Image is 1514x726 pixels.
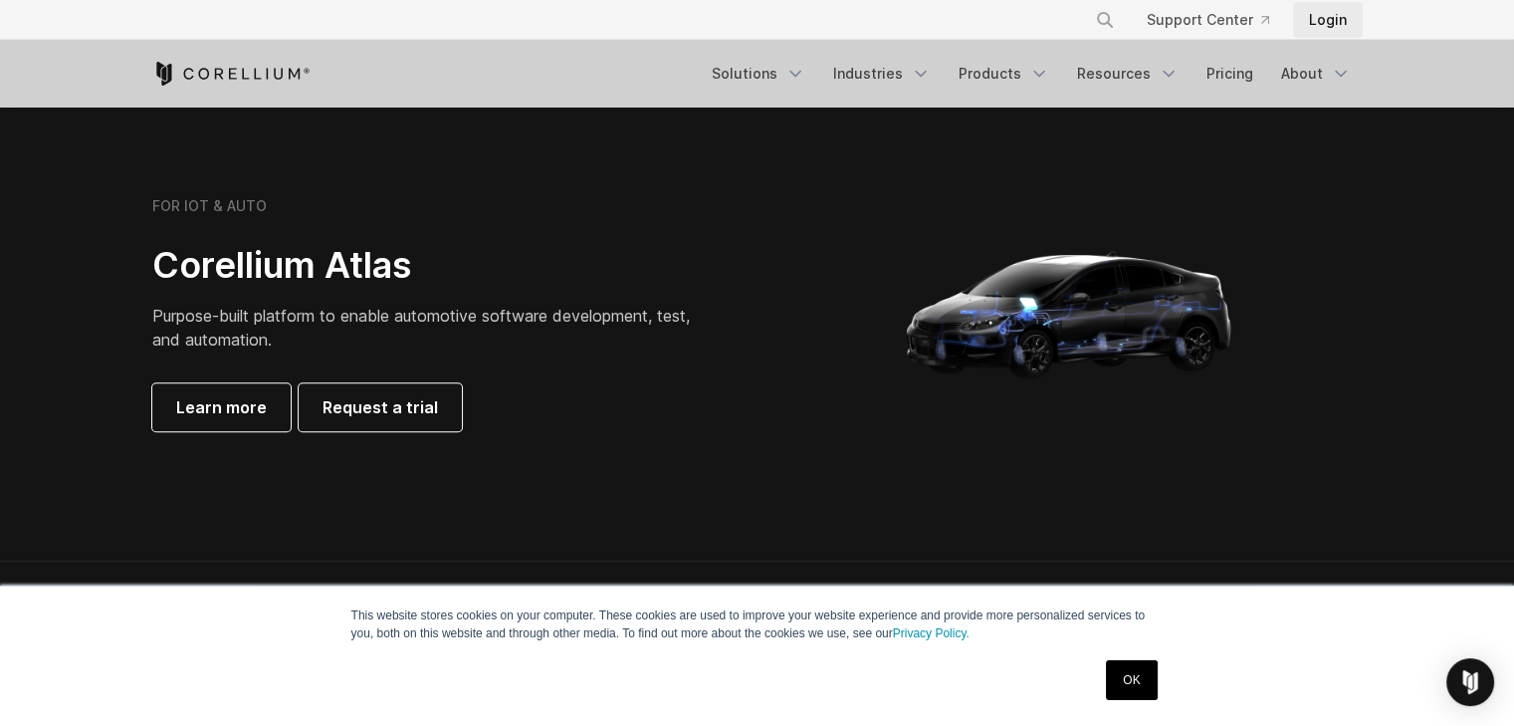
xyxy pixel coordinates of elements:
[1106,660,1157,700] a: OK
[1293,2,1363,38] a: Login
[152,383,291,431] a: Learn more
[1087,2,1123,38] button: Search
[1446,658,1494,706] div: Open Intercom Messenger
[1071,2,1363,38] div: Navigation Menu
[299,383,462,431] a: Request a trial
[871,115,1269,513] img: Corellium_Hero_Atlas_alt
[351,606,1164,642] p: This website stores cookies on your computer. These cookies are used to improve your website expe...
[1065,56,1190,92] a: Resources
[323,395,438,419] span: Request a trial
[700,56,817,92] a: Solutions
[152,62,311,86] a: Corellium Home
[700,56,1363,92] div: Navigation Menu
[176,395,267,419] span: Learn more
[152,197,267,215] h6: FOR IOT & AUTO
[947,56,1061,92] a: Products
[1269,56,1363,92] a: About
[152,306,690,350] span: Purpose-built platform to enable automotive software development, test, and automation.
[152,243,710,288] h2: Corellium Atlas
[1131,2,1285,38] a: Support Center
[821,56,943,92] a: Industries
[893,626,970,640] a: Privacy Policy.
[1194,56,1265,92] a: Pricing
